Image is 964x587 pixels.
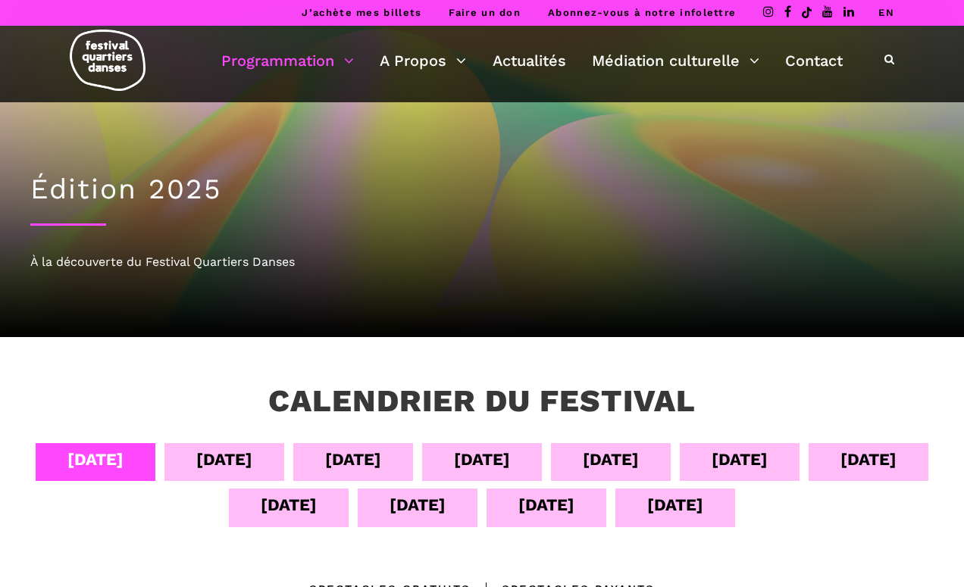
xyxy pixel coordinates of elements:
[878,7,894,18] a: EN
[268,382,696,420] h3: Calendrier du festival
[325,446,381,473] div: [DATE]
[518,492,574,518] div: [DATE]
[302,7,421,18] a: J’achète mes billets
[840,446,897,473] div: [DATE]
[493,48,566,73] a: Actualités
[647,492,703,518] div: [DATE]
[592,48,759,73] a: Médiation culturelle
[583,446,639,473] div: [DATE]
[712,446,768,473] div: [DATE]
[449,7,521,18] a: Faire un don
[261,492,317,518] div: [DATE]
[70,30,146,91] img: logo-fqd-med
[67,446,124,473] div: [DATE]
[196,446,252,473] div: [DATE]
[785,48,843,73] a: Contact
[30,173,934,206] h1: Édition 2025
[380,48,466,73] a: A Propos
[454,446,510,473] div: [DATE]
[30,252,934,272] div: À la découverte du Festival Quartiers Danses
[390,492,446,518] div: [DATE]
[221,48,354,73] a: Programmation
[548,7,736,18] a: Abonnez-vous à notre infolettre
